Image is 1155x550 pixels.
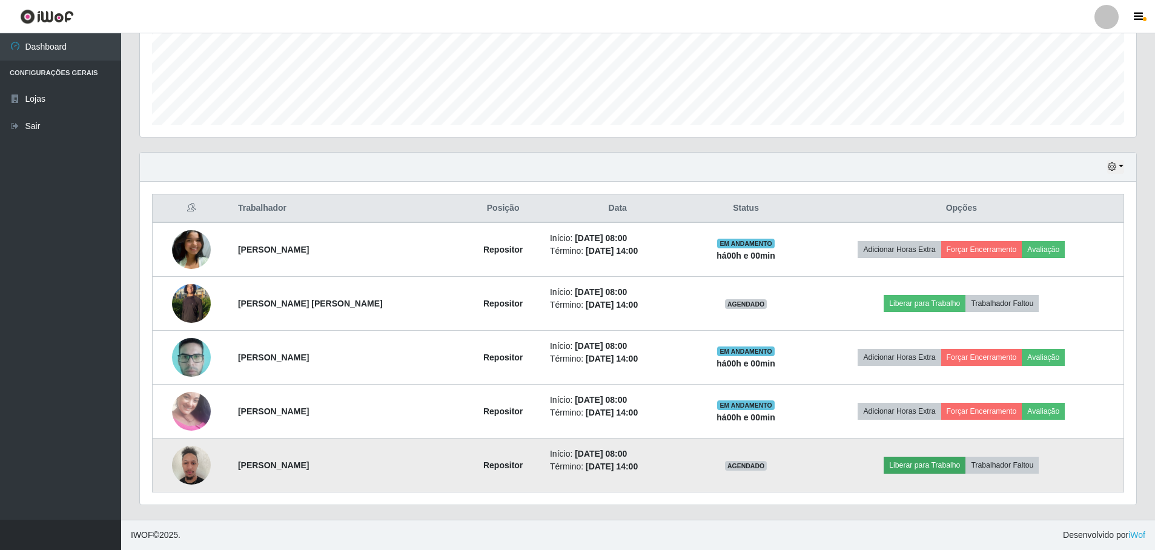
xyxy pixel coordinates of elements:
[884,457,965,474] button: Liberar para Trabalho
[941,349,1022,366] button: Forçar Encerramento
[131,530,153,540] span: IWOF
[231,194,463,223] th: Trabalhador
[550,394,685,406] li: Início:
[965,295,1039,312] button: Trabalhador Faltou
[725,461,767,471] span: AGENDADO
[941,241,1022,258] button: Forçar Encerramento
[20,9,74,24] img: CoreUI Logo
[238,460,309,470] strong: [PERSON_NAME]
[692,194,799,223] th: Status
[586,354,638,363] time: [DATE] 14:00
[586,300,638,310] time: [DATE] 14:00
[575,395,627,405] time: [DATE] 08:00
[716,359,775,368] strong: há 00 h e 00 min
[483,353,523,362] strong: Repositor
[586,246,638,256] time: [DATE] 14:00
[550,245,685,257] li: Término:
[1022,403,1065,420] button: Avaliação
[238,299,383,308] strong: [PERSON_NAME] [PERSON_NAME]
[483,406,523,416] strong: Repositor
[483,460,523,470] strong: Repositor
[586,462,638,471] time: [DATE] 14:00
[1022,241,1065,258] button: Avaliação
[172,269,211,338] img: 1750884845211.jpeg
[463,194,543,223] th: Posição
[550,406,685,419] li: Término:
[172,377,211,446] img: 1753110543973.jpeg
[172,230,211,269] img: 1748893020398.jpeg
[483,299,523,308] strong: Repositor
[238,245,309,254] strong: [PERSON_NAME]
[965,457,1039,474] button: Trabalhador Faltou
[575,341,627,351] time: [DATE] 08:00
[717,346,775,356] span: EM ANDAMENTO
[550,460,685,473] li: Término:
[575,449,627,459] time: [DATE] 08:00
[941,403,1022,420] button: Forçar Encerramento
[550,299,685,311] li: Término:
[858,241,941,258] button: Adicionar Horas Extra
[550,286,685,299] li: Início:
[550,232,685,245] li: Início:
[131,529,180,542] span: © 2025 .
[238,406,309,416] strong: [PERSON_NAME]
[172,334,211,381] img: 1752163217594.jpeg
[550,448,685,460] li: Início:
[716,413,775,422] strong: há 00 h e 00 min
[543,194,692,223] th: Data
[858,403,941,420] button: Adicionar Horas Extra
[483,245,523,254] strong: Repositor
[1063,529,1145,542] span: Desenvolvido por
[550,353,685,365] li: Término:
[1128,530,1145,540] a: iWof
[858,349,941,366] button: Adicionar Horas Extra
[716,251,775,260] strong: há 00 h e 00 min
[717,400,775,410] span: EM ANDAMENTO
[799,194,1124,223] th: Opções
[725,299,767,309] span: AGENDADO
[550,340,685,353] li: Início:
[172,439,211,491] img: 1753289887027.jpeg
[586,408,638,417] time: [DATE] 14:00
[717,239,775,248] span: EM ANDAMENTO
[1022,349,1065,366] button: Avaliação
[575,287,627,297] time: [DATE] 08:00
[884,295,965,312] button: Liberar para Trabalho
[575,233,627,243] time: [DATE] 08:00
[238,353,309,362] strong: [PERSON_NAME]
